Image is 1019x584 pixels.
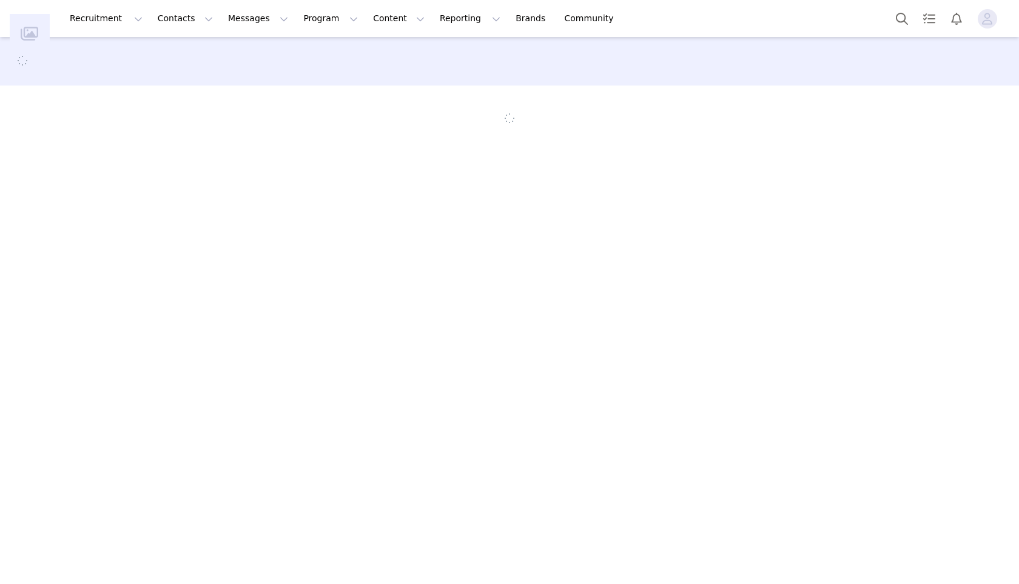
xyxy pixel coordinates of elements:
button: Notifications [943,5,970,32]
a: Community [557,5,627,32]
button: Search [889,5,915,32]
button: Messages [221,5,295,32]
a: Brands [508,5,556,32]
button: Contacts [150,5,220,32]
button: Recruitment [62,5,150,32]
button: Profile [970,9,1009,29]
a: Tasks [916,5,943,32]
button: Reporting [432,5,508,32]
button: Content [366,5,432,32]
button: Program [296,5,365,32]
div: avatar [981,9,993,29]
